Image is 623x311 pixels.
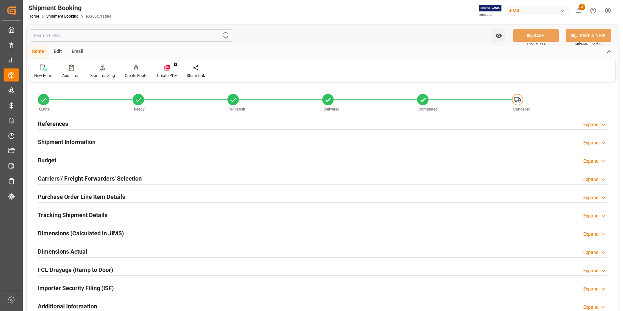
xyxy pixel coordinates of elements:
[187,73,205,79] div: Share Link
[125,73,147,79] div: Create Route
[38,156,56,165] h2: Budget
[229,107,245,111] span: In-Transit
[583,158,599,165] div: Expand
[27,46,49,57] div: Home
[513,29,559,42] button: SAVE
[527,41,546,46] span: Ctrl/CMD + S
[506,4,571,17] button: JIMS
[67,46,88,57] div: Email
[134,107,145,111] span: Ready
[571,3,586,18] button: show 3 new notifications
[38,211,108,219] h2: Tracking Shipment Details
[28,3,111,13] div: Shipment Booking
[583,121,599,128] div: Expand
[579,4,585,10] span: 3
[49,46,67,57] div: Edit
[46,14,79,19] a: Shipment Booking
[586,3,601,18] button: Help Center
[583,213,599,219] div: Expand
[583,176,599,183] div: Expand
[583,286,599,292] div: Expand
[39,107,50,111] span: Quote
[575,41,603,46] span: Ctrl/CMD + Shift + S
[418,107,438,111] span: Completed
[583,194,599,201] div: Expand
[566,29,611,42] button: SAVE & NEW
[583,249,599,256] div: Expand
[506,6,569,15] div: JIMS
[583,304,599,311] div: Expand
[38,174,142,183] h2: Carriers'/ Freight Forwarders' Selection
[38,265,113,274] h2: FCL Drayage (Ramp to Door)
[38,119,68,128] h2: References
[38,192,125,201] h2: Purchase Order Line Item Details
[583,231,599,238] div: Expand
[513,107,530,111] span: Cancelled
[583,267,599,274] div: Expand
[479,5,501,16] img: Exertis%20JAM%20-%20Email%20Logo.jpg_1722504956.jpg
[34,73,52,79] div: New Form
[90,73,115,79] div: Start Tracking
[492,29,505,42] button: open menu
[28,14,39,19] a: Home
[30,29,232,42] input: Search Fields
[38,247,87,256] h2: Dimensions Actual
[62,73,80,79] div: Audit Trail
[38,229,124,238] h2: Dimensions (Calculated in JIMS)
[38,138,95,146] h2: Shipment Information
[583,140,599,146] div: Expand
[38,284,114,292] h2: Importer Security Filing (ISF)
[324,107,340,111] span: Delivered
[38,302,97,311] h2: Additional Information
